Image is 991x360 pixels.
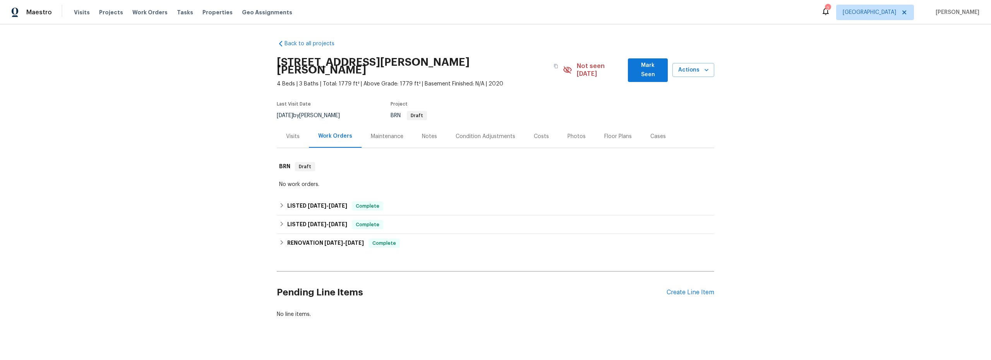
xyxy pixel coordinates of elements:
[277,197,714,215] div: LISTED [DATE]-[DATE]Complete
[391,113,427,118] span: BRN
[279,181,712,188] div: No work orders.
[308,222,326,227] span: [DATE]
[933,9,979,16] span: [PERSON_NAME]
[277,311,714,318] div: No line items.
[308,222,347,227] span: -
[843,9,896,16] span: [GEOGRAPHIC_DATA]
[277,215,714,234] div: LISTED [DATE]-[DATE]Complete
[408,113,426,118] span: Draft
[391,102,408,106] span: Project
[202,9,233,16] span: Properties
[296,163,314,171] span: Draft
[628,58,668,82] button: Mark Seen
[534,133,549,140] div: Costs
[577,62,624,78] span: Not seen [DATE]
[650,133,666,140] div: Cases
[604,133,632,140] div: Floor Plans
[568,133,586,140] div: Photos
[308,203,347,208] span: -
[329,203,347,208] span: [DATE]
[277,111,349,120] div: by [PERSON_NAME]
[345,240,364,246] span: [DATE]
[242,9,292,16] span: Geo Assignments
[277,80,563,88] span: 4 Beds | 3 Baths | Total: 1779 ft² | Above Grade: 1779 ft² | Basement Finished: N/A | 2020
[634,61,662,80] span: Mark Seen
[177,10,193,15] span: Tasks
[679,65,708,75] span: Actions
[277,275,667,311] h2: Pending Line Items
[287,201,347,211] h6: LISTED
[353,202,382,210] span: Complete
[549,59,563,73] button: Copy Address
[287,239,364,248] h6: RENOVATION
[277,102,311,106] span: Last Visit Date
[26,9,52,16] span: Maestro
[99,9,123,16] span: Projects
[277,113,293,118] span: [DATE]
[329,222,347,227] span: [DATE]
[667,289,714,296] div: Create Line Item
[74,9,90,16] span: Visits
[672,63,714,77] button: Actions
[286,133,300,140] div: Visits
[279,162,290,171] h6: BRN
[287,220,347,229] h6: LISTED
[324,240,364,246] span: -
[369,239,399,247] span: Complete
[353,221,382,229] span: Complete
[324,240,343,246] span: [DATE]
[277,58,549,74] h2: [STREET_ADDRESS][PERSON_NAME][PERSON_NAME]
[308,203,326,208] span: [DATE]
[132,9,168,16] span: Work Orders
[277,40,351,48] a: Back to all projects
[277,234,714,253] div: RENOVATION [DATE]-[DATE]Complete
[825,5,830,12] div: 2
[422,133,437,140] div: Notes
[318,132,352,140] div: Work Orders
[371,133,403,140] div: Maintenance
[456,133,515,140] div: Condition Adjustments
[277,154,714,179] div: BRN Draft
